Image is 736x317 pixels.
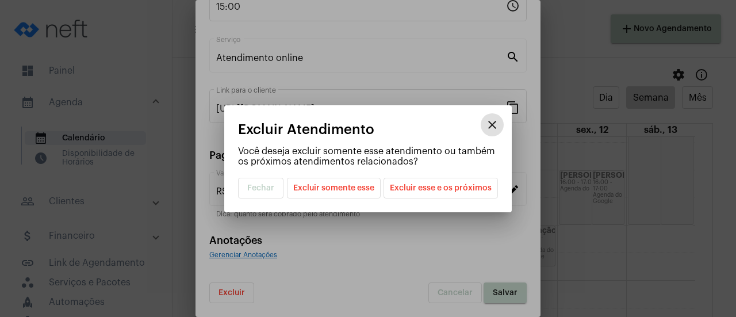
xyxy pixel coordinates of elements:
button: Excluir somente esse [287,178,381,198]
span: Fechar [247,184,274,192]
button: Fechar [238,178,283,198]
span: Excluir somente esse [293,178,374,198]
p: Você deseja excluir somente esse atendimento ou também os próximos atendimentos relacionados? [238,146,498,167]
span: Excluir Atendimento [238,122,374,137]
mat-icon: close [485,118,499,132]
button: Excluir esse e os próximos [384,178,498,198]
span: Excluir esse e os próximos [390,178,492,198]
